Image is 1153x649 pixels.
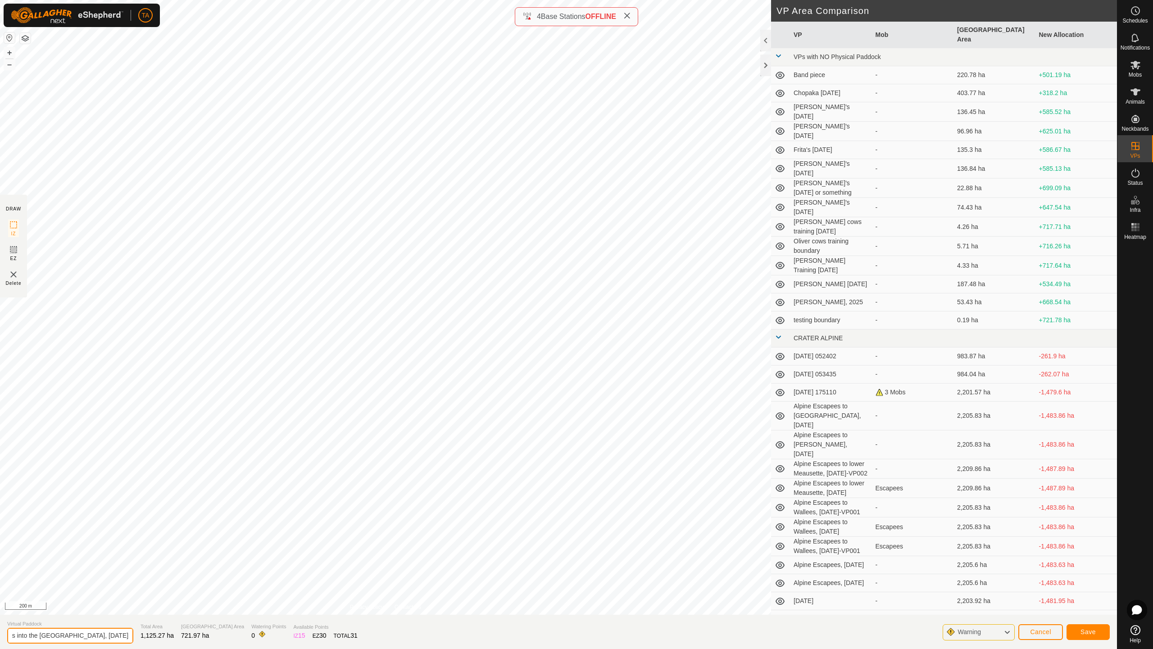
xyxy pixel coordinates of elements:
td: +717.64 ha [1035,256,1117,275]
button: Reset Map [4,32,15,43]
div: - [876,503,950,512]
td: -1,487.89 ha [1035,459,1117,479]
td: -1,483.86 ha [1035,537,1117,556]
div: - [876,464,950,474]
span: EZ [10,255,17,262]
span: Base Stations [541,13,586,20]
span: Total Area [141,623,174,631]
span: Infra [1130,207,1140,213]
span: Mobs [1129,72,1142,78]
td: Alpine Escapees, [DATE] [790,556,872,574]
div: - [876,242,950,251]
th: New Allocation [1035,22,1117,48]
th: [GEOGRAPHIC_DATA] Area [953,22,1035,48]
td: -1,487.89 ha [1035,479,1117,498]
td: Alpine Escapees to Wallees, [DATE] [790,517,872,537]
td: +647.54 ha [1035,198,1117,217]
td: 22.88 ha [953,178,1035,198]
td: 2,205.6 ha [953,574,1035,592]
span: CRATER ALPINE [794,334,843,342]
td: +717.71 ha [1035,217,1117,237]
td: +668.54 ha [1035,293,1117,311]
td: +585.13 ha [1035,159,1117,178]
td: [DATE] -VP001 [790,610,872,628]
td: 2,205.83 ha [953,430,1035,459]
span: VPs [1130,153,1140,159]
td: [PERSON_NAME]'s [DATE] or something [790,178,872,198]
td: +501.19 ha [1035,66,1117,84]
th: VP [790,22,872,48]
td: [PERSON_NAME], 2025 [790,293,872,311]
td: -1,483.86 ha [1035,517,1117,537]
td: [DATE] 053435 [790,366,872,384]
td: -1,479.6 ha [1035,384,1117,402]
div: Escapees [876,522,950,532]
td: -1,483.63 ha [1035,574,1117,592]
div: - [876,279,950,289]
td: +721.78 ha [1035,311,1117,329]
div: - [876,203,950,212]
div: - [876,88,950,98]
span: Notifications [1121,45,1150,50]
td: +534.49 ha [1035,275,1117,293]
td: 2,203.92 ha [953,592,1035,610]
td: -262.07 ha [1035,366,1117,384]
td: 96.96 ha [953,122,1035,141]
td: -1,483.63 ha [1035,556,1117,574]
div: DRAW [6,206,21,212]
td: 220.78 ha [953,66,1035,84]
div: - [876,411,950,420]
button: Save [1067,624,1110,640]
td: 74.43 ha [953,198,1035,217]
img: Gallagher Logo [11,7,123,23]
span: OFFLINE [586,13,616,20]
span: 15 [298,632,305,639]
span: TA [142,11,150,20]
button: + [4,47,15,58]
div: - [876,107,950,117]
td: Alpine Escapees to lower Meausette, [DATE]-VP002 [790,459,872,479]
button: Map Layers [20,33,31,44]
img: VP [8,269,19,280]
span: IZ [11,230,16,237]
div: - [876,164,950,174]
span: Schedules [1122,18,1148,23]
td: Alpine Escapees to [PERSON_NAME], [DATE] [790,430,872,459]
span: Animals [1126,99,1145,105]
span: Warning [958,628,981,635]
td: [PERSON_NAME]'s [DATE] [790,198,872,217]
td: [DATE] 175110 [790,384,872,402]
td: 2,209.86 ha [953,459,1035,479]
div: - [876,578,950,588]
a: Help [1117,622,1153,647]
div: - [876,614,950,624]
td: 2,201.57 ha [953,384,1035,402]
div: - [876,560,950,570]
td: +699.09 ha [1035,178,1117,198]
td: 2,209.86 ha [953,479,1035,498]
span: 1,125.27 ha [141,632,174,639]
a: Contact Us [395,603,421,611]
span: Save [1080,628,1096,635]
div: - [876,127,950,136]
div: TOTAL [334,631,358,640]
div: IZ [293,631,305,640]
span: Virtual Paddock [7,620,133,628]
td: +318.2 ha [1035,84,1117,102]
td: 4.33 ha [953,256,1035,275]
span: [GEOGRAPHIC_DATA] Area [181,623,244,631]
td: 984.04 ha [953,366,1035,384]
div: - [876,370,950,379]
div: - [876,70,950,80]
td: -261.9 ha [1035,347,1117,366]
td: -1,483.86 ha [1035,430,1117,459]
td: 53.43 ha [953,293,1035,311]
td: +625.01 ha [1035,122,1117,141]
span: 0 [251,632,255,639]
td: 403.77 ha [953,84,1035,102]
a: Privacy Policy [350,603,384,611]
div: 3 Mobs [876,388,950,397]
td: Alpine Escapees to lower Meausette, [DATE] [790,479,872,498]
td: 983.87 ha [953,347,1035,366]
td: 136.84 ha [953,159,1035,178]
